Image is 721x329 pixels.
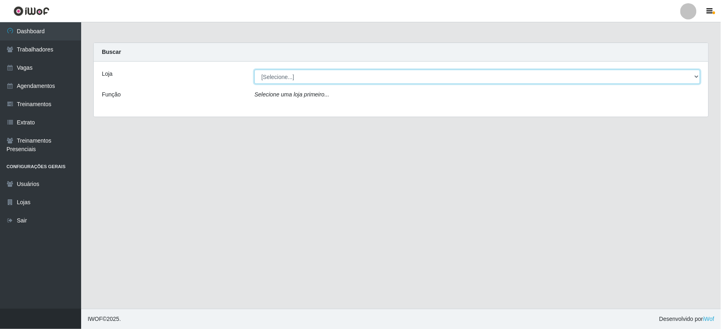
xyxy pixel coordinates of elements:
[88,315,121,323] span: © 2025 .
[659,315,715,323] span: Desenvolvido por
[13,6,50,16] img: CoreUI Logo
[254,91,329,98] i: Selecione uma loja primeiro...
[102,70,112,78] label: Loja
[102,90,121,99] label: Função
[88,316,103,322] span: IWOF
[102,49,121,55] strong: Buscar
[703,316,715,322] a: iWof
